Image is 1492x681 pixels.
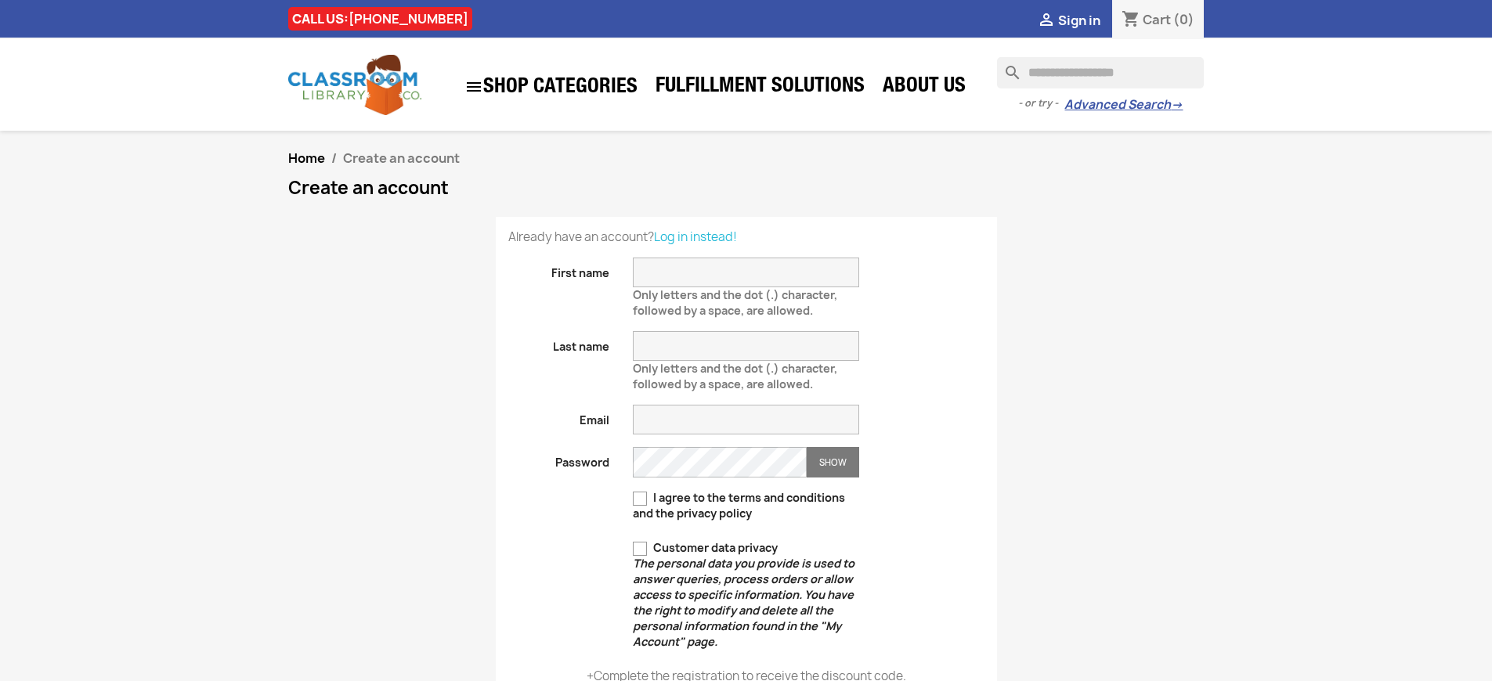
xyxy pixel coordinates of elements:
span: Only letters and the dot (.) character, followed by a space, are allowed. [633,355,837,391]
span: Sign in [1058,12,1100,29]
label: Email [497,405,622,428]
a: Home [288,150,325,167]
i:  [1037,12,1056,31]
span: (0) [1173,11,1194,28]
a: SHOP CATEGORIES [457,70,645,104]
a:  Sign in [1037,12,1100,29]
a: Log in instead! [654,229,737,245]
label: Password [497,447,622,470]
button: Show [807,447,859,477]
span: → [1171,97,1183,113]
input: Search [997,57,1204,88]
label: I agree to the terms and conditions and the privacy policy [633,490,859,521]
h1: Create an account [288,178,1205,197]
span: Only letters and the dot (.) character, followed by a space, are allowed. [633,281,837,318]
i:  [464,77,483,96]
label: First name [497,258,622,281]
i: search [997,57,1016,76]
label: Customer data privacy [633,540,859,650]
a: [PHONE_NUMBER] [349,10,468,27]
a: Advanced Search→ [1064,97,1183,113]
img: Classroom Library Company [288,55,421,115]
input: Password input [633,447,807,477]
i: shopping_cart [1122,11,1140,30]
span: Create an account [343,150,460,167]
a: Fulfillment Solutions [648,72,872,103]
span: Cart [1143,11,1171,28]
a: About Us [875,72,974,103]
label: Last name [497,331,622,355]
em: The personal data you provide is used to answer queries, process orders or allow access to specif... [633,556,854,649]
span: - or try - [1018,95,1064,111]
div: CALL US: [288,7,472,31]
p: Already have an account? [508,229,984,245]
